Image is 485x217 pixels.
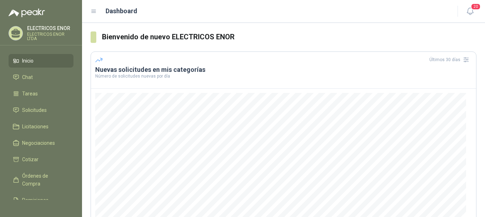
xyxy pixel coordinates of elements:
[9,54,73,68] a: Inicio
[429,54,472,65] div: Últimos 30 días
[464,5,476,18] button: 20
[22,156,39,163] span: Cotizar
[95,65,472,74] h3: Nuevas solicitudes en mis categorías
[106,6,137,16] h1: Dashboard
[9,153,73,166] a: Cotizar
[27,32,73,41] p: ELECTRICOS ENOR LTDA
[471,3,481,10] span: 20
[102,31,476,43] h3: Bienvenido de nuevo ELECTRICOS ENOR
[9,9,45,17] img: Logo peakr
[9,120,73,133] a: Licitaciones
[9,136,73,150] a: Negociaciones
[22,90,38,98] span: Tareas
[95,74,472,78] p: Número de solicitudes nuevas por día
[22,196,48,204] span: Remisiones
[9,87,73,100] a: Tareas
[22,123,48,130] span: Licitaciones
[22,172,67,188] span: Órdenes de Compra
[9,193,73,207] a: Remisiones
[9,70,73,84] a: Chat
[22,57,34,65] span: Inicio
[22,139,55,147] span: Negociaciones
[22,106,47,114] span: Solicitudes
[9,103,73,117] a: Solicitudes
[27,26,73,31] p: ELECTRICOS ENOR
[9,169,73,191] a: Órdenes de Compra
[22,73,33,81] span: Chat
